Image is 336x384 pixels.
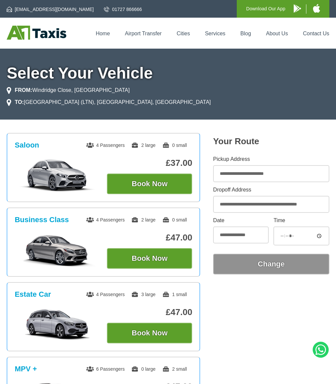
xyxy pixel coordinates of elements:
[273,218,329,223] label: Time
[240,31,251,36] a: Blog
[7,26,66,40] img: A1 Taxis St Albans LTD
[125,31,162,36] a: Airport Transfer
[96,31,110,36] a: Home
[131,143,156,148] span: 2 large
[15,365,37,373] h3: MPV +
[15,159,100,192] img: Saloon
[15,87,32,93] strong: FROM:
[15,99,24,105] strong: TO:
[7,6,94,13] a: [EMAIL_ADDRESS][DOMAIN_NAME]
[131,292,156,297] span: 3 large
[266,31,288,36] a: About Us
[162,366,187,372] span: 2 small
[15,215,69,224] h3: Business Class
[246,5,285,13] p: Download Our App
[7,86,130,94] li: Windridge Close, [GEOGRAPHIC_DATA]
[107,158,192,168] p: £37.00
[131,217,156,222] span: 2 large
[107,307,192,317] p: £47.00
[86,292,125,297] span: 4 Passengers
[205,31,225,36] a: Services
[15,308,100,341] img: Estate Car
[213,187,329,192] label: Dropoff Address
[7,98,211,106] li: [GEOGRAPHIC_DATA] (LTN), [GEOGRAPHIC_DATA], [GEOGRAPHIC_DATA]
[213,254,329,274] button: Change
[86,366,125,372] span: 6 Passengers
[86,217,125,222] span: 4 Passengers
[303,31,329,36] a: Contact Us
[176,31,190,36] a: Cities
[313,4,320,13] img: A1 Taxis iPhone App
[107,174,192,194] button: Book Now
[15,290,51,299] h3: Estate Car
[213,157,329,162] label: Pickup Address
[213,136,329,147] h2: Your Route
[294,4,301,13] img: A1 Taxis Android App
[107,232,192,243] p: £47.00
[86,143,125,148] span: 4 Passengers
[162,292,187,297] span: 1 small
[15,233,100,267] img: Business Class
[107,323,192,343] button: Book Now
[15,141,39,150] h3: Saloon
[213,218,269,223] label: Date
[162,143,187,148] span: 0 small
[104,6,142,13] a: 01727 866666
[107,248,192,269] button: Book Now
[131,366,156,372] span: 0 large
[162,217,187,222] span: 0 small
[7,65,329,81] h1: Select Your Vehicle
